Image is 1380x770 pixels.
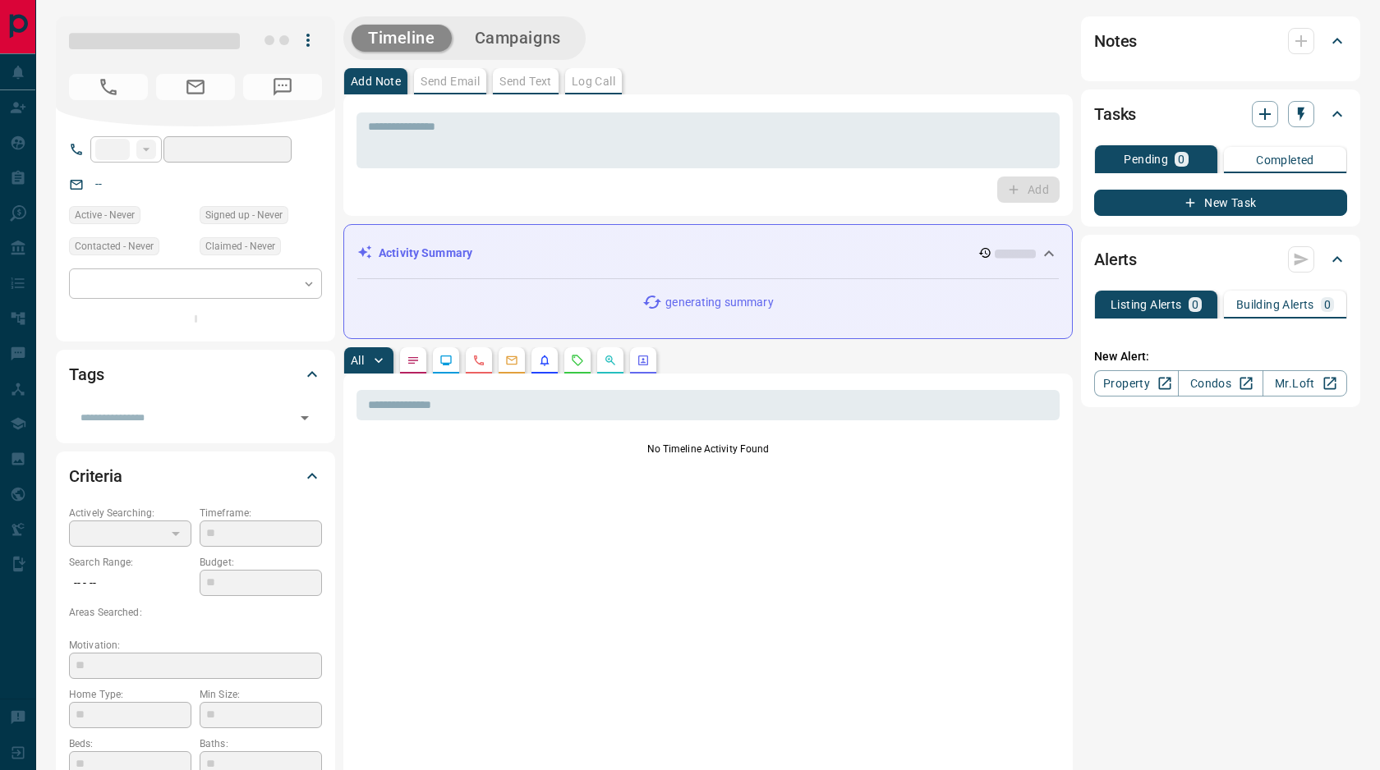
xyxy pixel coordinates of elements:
span: Claimed - Never [205,238,275,254]
span: No Email [156,74,235,100]
div: Tasks [1094,94,1347,134]
span: Contacted - Never [75,238,154,254]
p: Search Range: [69,555,191,570]
p: Budget: [200,555,322,570]
p: Actively Searching: [69,506,191,520]
p: No Timeline Activity Found [356,442,1060,456]
p: Baths: [200,736,322,751]
a: Property [1094,370,1179,396]
p: Min Size: [200,687,322,702]
p: Building Alerts [1236,299,1314,310]
h2: Tags [69,361,103,387]
p: Pending [1124,154,1168,165]
p: Areas Searched: [69,605,322,620]
div: Activity Summary [357,238,1059,268]
p: Home Type: [69,687,191,702]
div: Notes [1094,21,1347,61]
h2: Notes [1094,28,1137,54]
span: No Number [69,74,148,100]
svg: Opportunities [604,354,617,367]
a: Condos [1178,370,1263,396]
p: Activity Summary [379,245,472,262]
div: Criteria [69,456,322,496]
a: Mr.Loft [1263,370,1347,396]
svg: Notes [407,354,420,367]
span: No Number [243,74,322,100]
p: 0 [1324,299,1331,310]
h2: Criteria [69,463,122,489]
p: Beds: [69,736,191,751]
p: Add Note [351,76,401,87]
p: Motivation: [69,638,322,653]
p: Completed [1256,154,1314,166]
button: New Task [1094,190,1347,216]
span: Active - Never [75,207,135,223]
h2: Alerts [1094,246,1137,273]
span: Signed up - Never [205,207,283,223]
button: Open [293,406,316,429]
p: All [351,355,364,366]
button: Campaigns [458,25,577,52]
p: Timeframe: [200,506,322,520]
svg: Requests [571,354,584,367]
h2: Tasks [1094,101,1136,127]
div: Alerts [1094,240,1347,279]
svg: Calls [472,354,485,367]
p: New Alert: [1094,348,1347,365]
div: Tags [69,355,322,394]
a: -- [95,177,102,190]
p: 0 [1178,154,1184,165]
p: generating summary [665,294,773,311]
p: Listing Alerts [1111,299,1182,310]
button: Timeline [352,25,452,52]
svg: Emails [505,354,518,367]
p: 0 [1192,299,1198,310]
svg: Lead Browsing Activity [439,354,453,367]
svg: Listing Alerts [538,354,551,367]
p: -- - -- [69,570,191,597]
svg: Agent Actions [637,354,650,367]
